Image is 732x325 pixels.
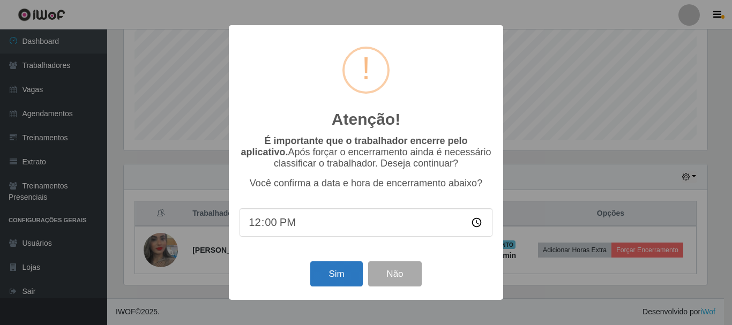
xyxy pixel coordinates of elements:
[368,261,421,286] button: Não
[310,261,362,286] button: Sim
[332,110,400,129] h2: Atenção!
[240,178,492,189] p: Você confirma a data e hora de encerramento abaixo?
[240,135,492,169] p: Após forçar o encerramento ainda é necessário classificar o trabalhador. Deseja continuar?
[241,135,467,157] b: É importante que o trabalhador encerre pelo aplicativo.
